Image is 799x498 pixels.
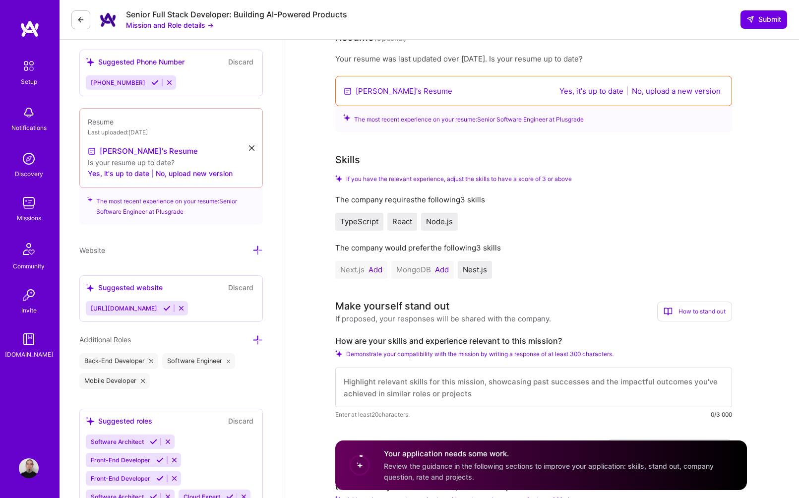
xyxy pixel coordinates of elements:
[88,168,149,180] button: Yes, it's up to date
[151,168,154,179] span: |
[664,307,673,316] i: icon BookOpen
[17,237,41,261] img: Community
[335,152,360,167] div: Skills
[171,475,178,482] i: Reject
[225,282,256,293] button: Discard
[91,475,150,482] span: Front-End Developer
[18,56,39,76] img: setup
[79,182,263,225] div: The most recent experience on your resume: Senior Software Engineer at Plusgrade
[19,193,39,213] img: teamwork
[98,10,118,30] img: Company Logo
[16,458,41,478] a: User Avatar
[392,217,412,226] span: React
[346,350,614,358] span: Demonstrate your compatibility with the mission by writing a response of at least 300 characters.
[746,15,754,23] i: icon SendLight
[335,175,342,182] i: Check
[396,265,431,274] span: MongoDB
[356,86,452,96] a: [PERSON_NAME]'s Resume
[21,305,37,315] div: Invite
[86,282,163,293] div: Suggested website
[86,417,94,425] i: icon SuggestedTeams
[156,168,233,180] button: No, upload new version
[343,114,350,121] i: icon SuggestedTeams
[335,299,449,313] div: Make yourself stand out
[86,58,94,66] i: icon SuggestedTeams
[556,85,626,97] button: Yes, it's up to date
[657,302,732,321] div: How to stand out
[335,243,732,253] div: The company would prefer the following 3 skills
[88,157,254,168] div: Is your resume up to date?
[19,458,39,478] img: User Avatar
[740,10,787,28] button: Submit
[607,439,732,459] div: How to answer company questions
[164,438,172,445] i: Reject
[435,266,449,274] button: Add
[178,305,185,312] i: Reject
[86,416,152,426] div: Suggested roles
[91,438,144,445] span: Software Architect
[335,313,551,324] div: If proposed, your responses will be shared with the company.
[150,438,157,445] i: Accept
[19,285,39,305] img: Invite
[91,79,145,86] span: [PHONE_NUMBER]
[249,145,254,151] i: icon Close
[126,20,214,30] button: Mission and Role details →
[335,409,410,420] span: Enter at least 20 characters.
[335,54,732,64] div: Your resume was last updated over [DATE]. Is your resume up to date?
[19,329,39,349] img: guide book
[15,169,43,179] div: Discovery
[335,350,342,357] i: Check
[426,217,453,226] span: Node.js
[91,456,150,464] span: Front-End Developer
[340,265,365,274] span: Next.js
[77,16,85,24] i: icon LeftArrowDark
[346,175,572,183] span: If you have the relevant experience, adjust the skills to have a score of 3 or above
[162,353,236,369] div: Software Engineer
[21,76,37,87] div: Setup
[88,145,198,157] a: [PERSON_NAME]'s Resume
[626,86,629,96] span: |
[87,196,92,203] i: icon SuggestedTeams
[141,379,145,383] i: icon Close
[369,266,382,274] button: Add
[344,87,352,95] img: Resume
[463,265,487,274] span: Nest.js
[340,217,378,226] span: TypeScript
[86,284,94,292] i: icon SuggestedTeams
[335,194,732,205] div: The company requires the following 3 skills
[79,246,105,254] span: Website
[86,57,184,67] div: Suggested Phone Number
[126,9,347,20] div: Senior Full Stack Developer: Building AI-Powered Products
[227,359,231,363] i: icon Close
[156,456,164,464] i: Accept
[629,85,724,97] button: No, upload a new version
[384,449,735,459] h4: Your application needs some work.
[746,14,781,24] span: Submit
[156,475,164,482] i: Accept
[166,79,173,86] i: Reject
[151,79,159,86] i: Accept
[20,20,40,38] img: logo
[384,462,714,481] span: Review the guidance in the following sections to improve your application: skills, stand out, com...
[91,305,157,312] span: [URL][DOMAIN_NAME]
[88,127,254,137] div: Last uploaded: [DATE]
[171,456,178,464] i: Reject
[19,103,39,123] img: bell
[88,118,114,126] span: Resume
[225,56,256,67] button: Discard
[17,213,41,223] div: Missions
[19,149,39,169] img: discovery
[79,373,150,389] div: Mobile Developer
[79,335,131,344] span: Additional Roles
[225,415,256,427] button: Discard
[163,305,171,312] i: Accept
[13,261,45,271] div: Community
[335,102,732,132] div: The most recent experience on your resume: Senior Software Engineer at Plusgrade
[5,349,53,360] div: [DOMAIN_NAME]
[149,359,153,363] i: icon Close
[79,353,158,369] div: Back-End Developer
[711,409,732,420] div: 0/3 000
[335,336,732,346] label: How are your skills and experience relevant to this mission?
[88,147,96,155] img: Resume
[11,123,47,133] div: Notifications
